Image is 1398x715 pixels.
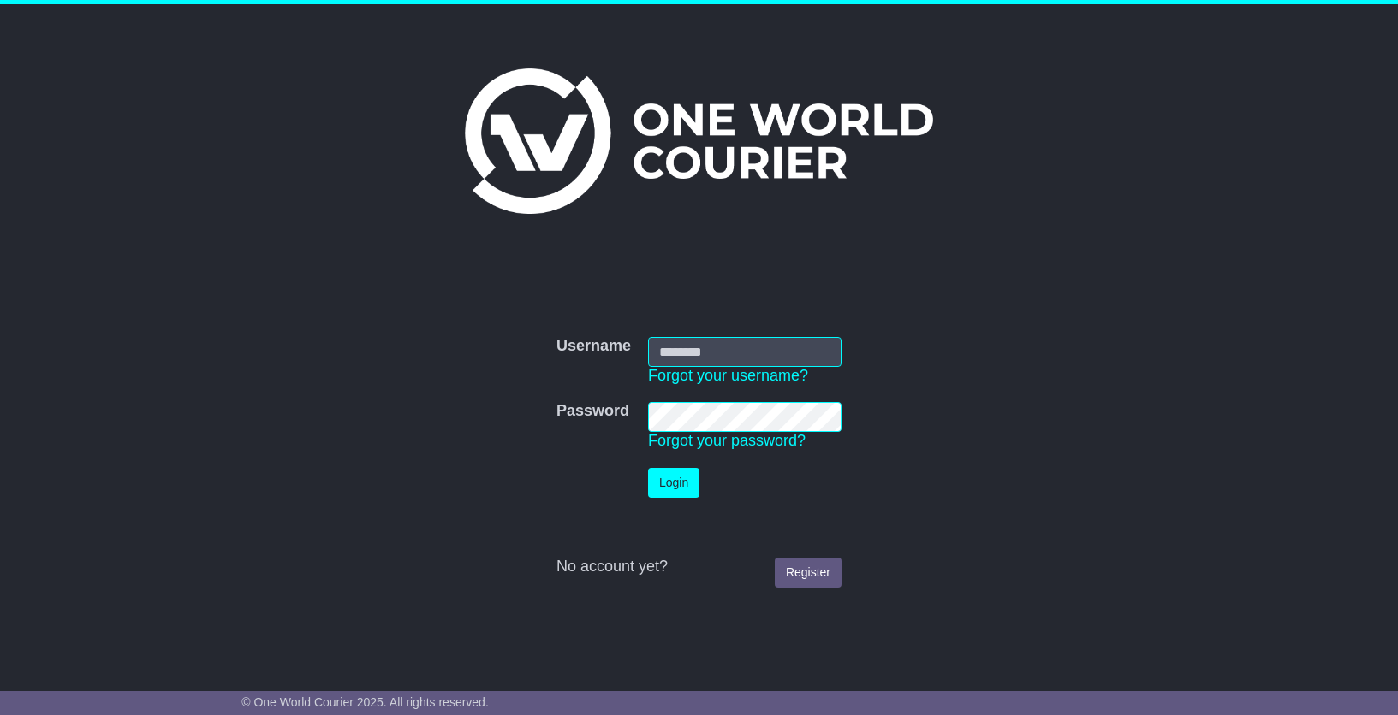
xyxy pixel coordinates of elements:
[648,468,699,498] button: Login
[556,337,631,356] label: Username
[775,558,842,588] a: Register
[556,558,842,576] div: No account yet?
[241,695,489,709] span: © One World Courier 2025. All rights reserved.
[648,367,808,384] a: Forgot your username?
[648,432,806,449] a: Forgot your password?
[556,402,629,421] label: Password
[465,68,932,214] img: One World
